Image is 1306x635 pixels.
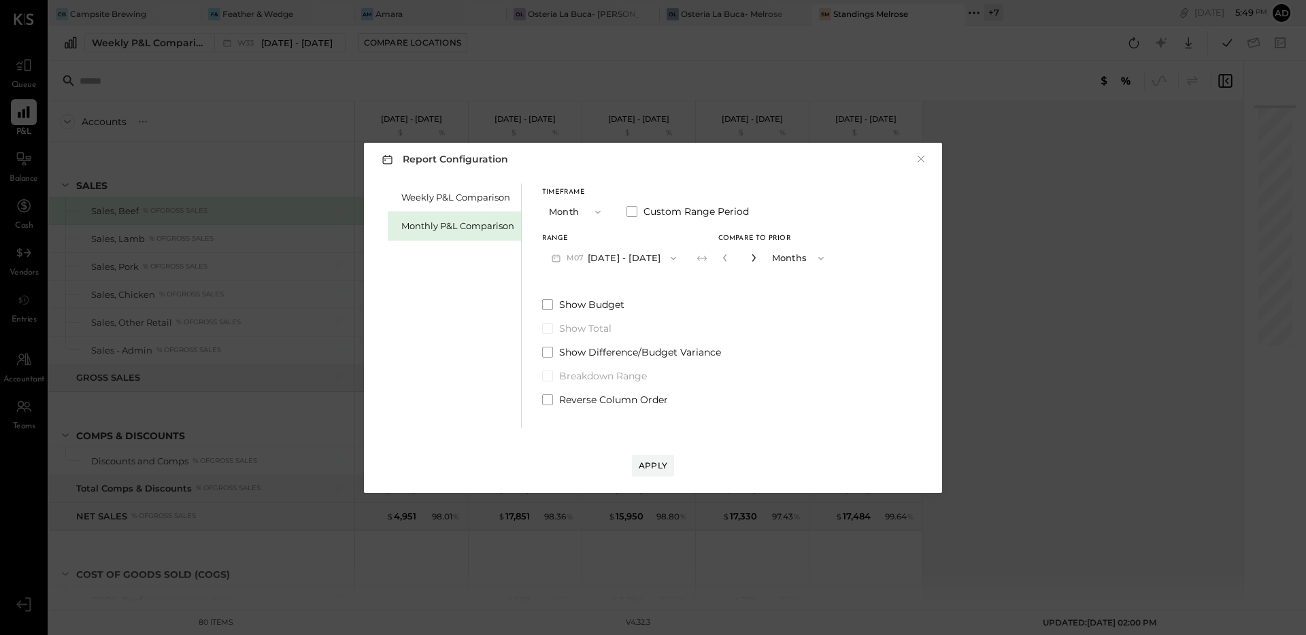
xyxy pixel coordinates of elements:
span: Show Total [559,322,612,335]
button: M07[DATE] - [DATE] [542,245,686,271]
div: Apply [639,460,667,471]
span: Show Difference/Budget Variance [559,345,721,359]
span: Reverse Column Order [559,393,668,407]
button: × [915,152,927,166]
button: Month [542,199,610,224]
span: Compare to Prior [718,235,791,242]
h3: Report Configuration [379,151,508,168]
div: Range [542,235,686,242]
span: Breakdown Range [559,369,647,383]
div: Weekly P&L Comparison [401,191,514,204]
button: Apply [632,455,674,477]
div: Timeframe [542,189,610,196]
div: Monthly P&L Comparison [401,220,514,233]
button: Months [765,245,833,271]
span: M07 [567,253,588,264]
span: Show Budget [559,298,624,311]
span: Custom Range Period [643,205,749,218]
